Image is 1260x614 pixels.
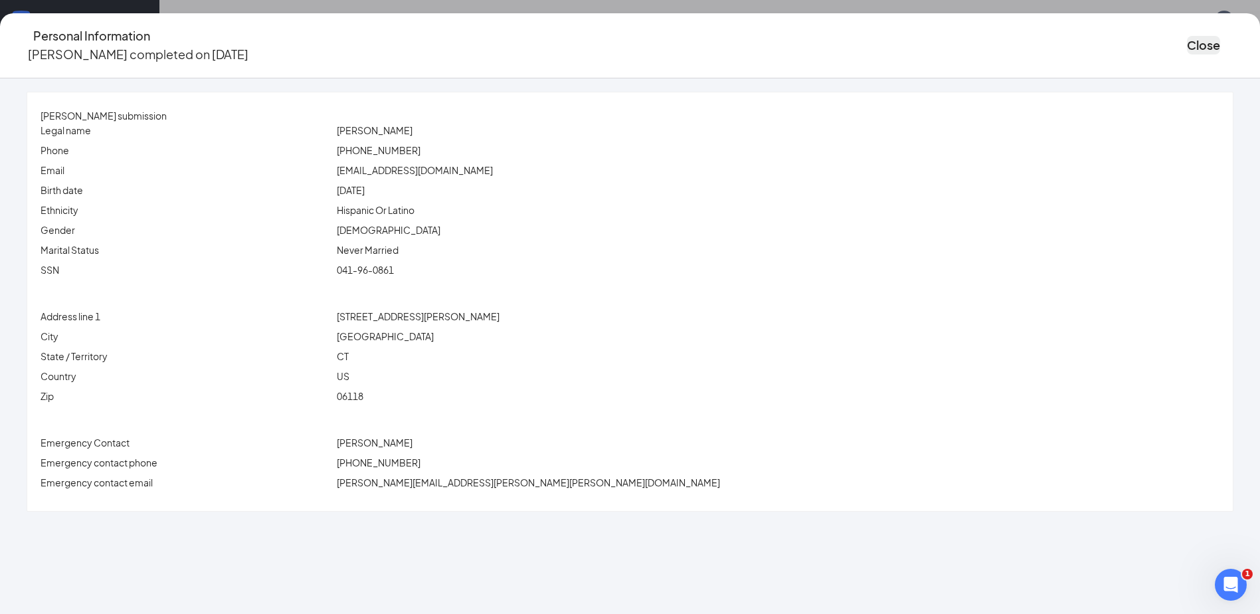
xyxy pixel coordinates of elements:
p: Email [41,163,331,177]
p: Zip [41,389,331,403]
p: SSN [41,262,331,277]
p: Gender [41,223,331,237]
p: Country [41,369,331,383]
p: [PERSON_NAME] completed on [DATE] [28,45,248,64]
span: Hispanic Or Latino [337,204,414,216]
span: 06118 [337,390,363,402]
span: [PERSON_NAME] [337,437,412,449]
span: [PERSON_NAME][EMAIL_ADDRESS][PERSON_NAME][PERSON_NAME][DOMAIN_NAME] [337,476,720,488]
span: [EMAIL_ADDRESS][DOMAIN_NAME] [337,164,493,176]
p: Address line 1 [41,309,331,324]
span: [PERSON_NAME] submission [41,110,167,122]
span: [PHONE_NUMBER] [337,457,420,468]
p: State / Territory [41,349,331,363]
span: [GEOGRAPHIC_DATA] [337,330,434,342]
button: Close [1187,36,1220,54]
span: [PHONE_NUMBER] [337,144,420,156]
p: Emergency contact phone [41,455,331,470]
h4: Personal Information [33,27,150,45]
span: [DATE] [337,184,365,196]
p: Birth date [41,183,331,197]
span: Never Married [337,244,399,256]
p: City [41,329,331,344]
p: Emergency contact email [41,475,331,490]
span: 041-96-0861 [337,264,394,276]
span: CT [337,350,349,362]
p: Legal name [41,123,331,138]
p: Emergency Contact [41,435,331,450]
iframe: Intercom live chat [1215,569,1247,601]
span: 1 [1242,569,1253,579]
p: Marital Status [41,243,331,257]
span: [PERSON_NAME] [337,124,412,136]
span: [STREET_ADDRESS][PERSON_NAME] [337,310,499,322]
p: Ethnicity [41,203,331,217]
p: Phone [41,143,331,157]
span: US [337,370,349,382]
span: [DEMOGRAPHIC_DATA] [337,224,440,236]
